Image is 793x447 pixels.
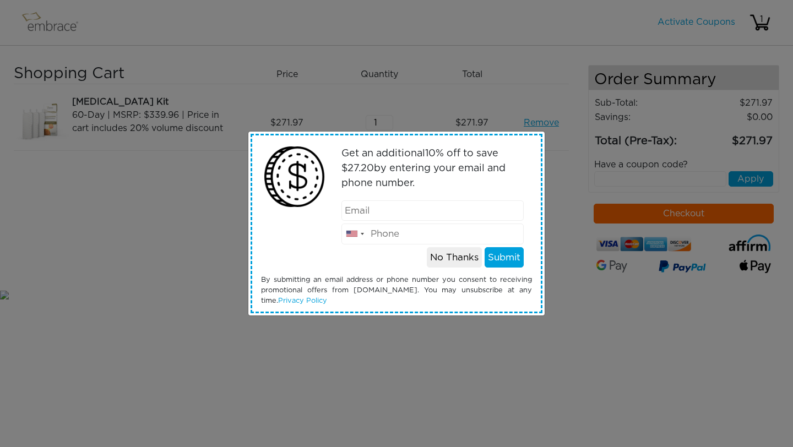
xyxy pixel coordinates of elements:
a: Privacy Policy [278,297,327,304]
img: money2.png [258,141,330,213]
input: Email [341,200,524,221]
button: No Thanks [427,247,482,268]
div: By submitting an email address or phone number you consent to receiving promotional offers from [... [253,275,540,307]
p: Get an additional % off to save $ by entering your email and phone number. [341,146,524,191]
span: 27.20 [347,163,374,173]
div: United States: +1 [342,224,367,244]
input: Phone [341,223,524,244]
button: Submit [485,247,524,268]
span: 10 [425,149,436,159]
